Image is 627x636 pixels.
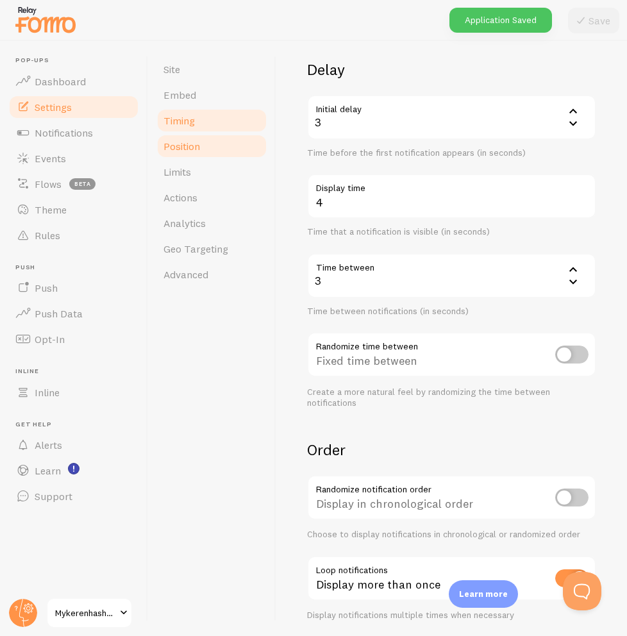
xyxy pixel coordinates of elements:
[8,222,140,248] a: Rules
[8,458,140,483] a: Learn
[163,191,197,204] span: Actions
[156,262,268,287] a: Advanced
[8,197,140,222] a: Theme
[35,152,66,165] span: Events
[8,171,140,197] a: Flows beta
[563,572,601,610] iframe: Help Scout Beacon - Open
[35,178,62,190] span: Flows
[35,333,65,346] span: Opt-In
[8,275,140,301] a: Push
[156,159,268,185] a: Limits
[15,264,140,272] span: Push
[8,301,140,326] a: Push Data
[163,165,191,178] span: Limits
[68,463,79,474] svg: <p>Watch New Feature Tutorials!</p>
[156,82,268,108] a: Embed
[15,421,140,429] span: Get Help
[8,69,140,94] a: Dashboard
[307,226,596,238] div: Time that a notification is visible (in seconds)
[307,610,596,621] div: Display notifications multiple times when necessary
[156,236,268,262] a: Geo Targeting
[15,367,140,376] span: Inline
[35,464,61,477] span: Learn
[35,229,60,242] span: Rules
[307,174,596,196] label: Display time
[35,203,67,216] span: Theme
[307,306,596,317] div: Time between notifications (in seconds)
[35,126,93,139] span: Notifications
[459,588,508,600] p: Learn more
[15,56,140,65] span: Pop-ups
[307,440,596,460] h2: Order
[69,178,96,190] span: beta
[156,185,268,210] a: Actions
[35,439,62,451] span: Alerts
[163,88,196,101] span: Embed
[156,56,268,82] a: Site
[35,307,83,320] span: Push Data
[35,75,86,88] span: Dashboard
[163,114,195,127] span: Timing
[55,605,116,621] span: Mykerenhashana
[307,95,596,140] div: 3
[449,580,518,608] div: Learn more
[35,101,72,113] span: Settings
[35,386,60,399] span: Inline
[156,133,268,159] a: Position
[8,432,140,458] a: Alerts
[8,146,140,171] a: Events
[307,387,596,409] div: Create a more natural feel by randomizing the time between notifications
[8,120,140,146] a: Notifications
[307,147,596,159] div: Time before the first notification appears (in seconds)
[46,598,133,628] a: Mykerenhashana
[13,3,78,36] img: fomo-relay-logo-orange.svg
[8,380,140,405] a: Inline
[35,281,58,294] span: Push
[8,326,140,352] a: Opt-In
[8,94,140,120] a: Settings
[8,483,140,509] a: Support
[156,210,268,236] a: Analytics
[35,490,72,503] span: Support
[156,108,268,133] a: Timing
[163,268,208,281] span: Advanced
[163,217,206,230] span: Analytics
[163,63,180,76] span: Site
[163,140,200,153] span: Position
[307,60,596,79] h2: Delay
[307,332,596,379] div: Fixed time between
[307,529,596,540] div: Choose to display notifications in chronological or randomized order
[307,475,596,522] div: Display in chronological order
[449,8,552,33] div: Application Saved
[307,253,596,298] div: 3
[307,556,596,603] div: Display more than once
[163,242,228,255] span: Geo Targeting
